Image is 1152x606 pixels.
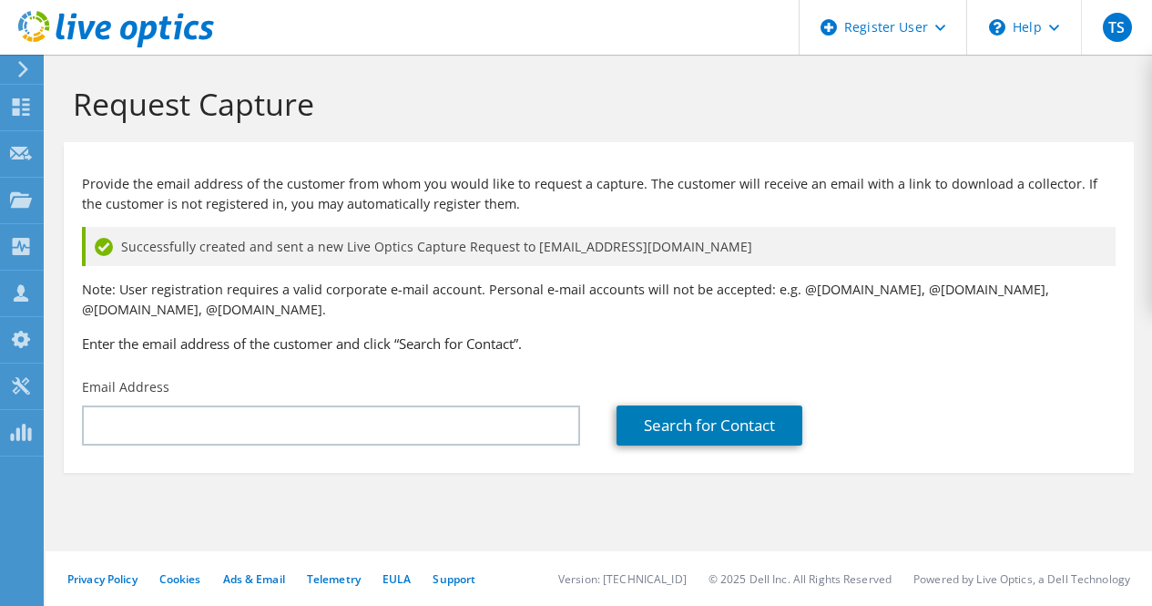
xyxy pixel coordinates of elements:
[989,19,1005,36] svg: \n
[73,85,1116,123] h1: Request Capture
[67,571,138,587] a: Privacy Policy
[121,237,752,257] span: Successfully created and sent a new Live Optics Capture Request to [EMAIL_ADDRESS][DOMAIN_NAME]
[82,334,1116,354] h3: Enter the email address of the customer and click “Search for Contact”.
[159,571,201,587] a: Cookies
[82,174,1116,214] p: Provide the email address of the customer from whom you would like to request a capture. The cust...
[1103,13,1132,42] span: TS
[307,571,361,587] a: Telemetry
[913,571,1130,587] li: Powered by Live Optics, a Dell Technology
[82,280,1116,320] p: Note: User registration requires a valid corporate e-mail account. Personal e-mail accounts will ...
[82,378,169,396] label: Email Address
[617,406,802,446] a: Search for Contact
[433,571,475,587] a: Support
[382,571,411,587] a: EULA
[223,571,285,587] a: Ads & Email
[709,571,892,587] li: © 2025 Dell Inc. All Rights Reserved
[558,571,687,587] li: Version: [TECHNICAL_ID]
